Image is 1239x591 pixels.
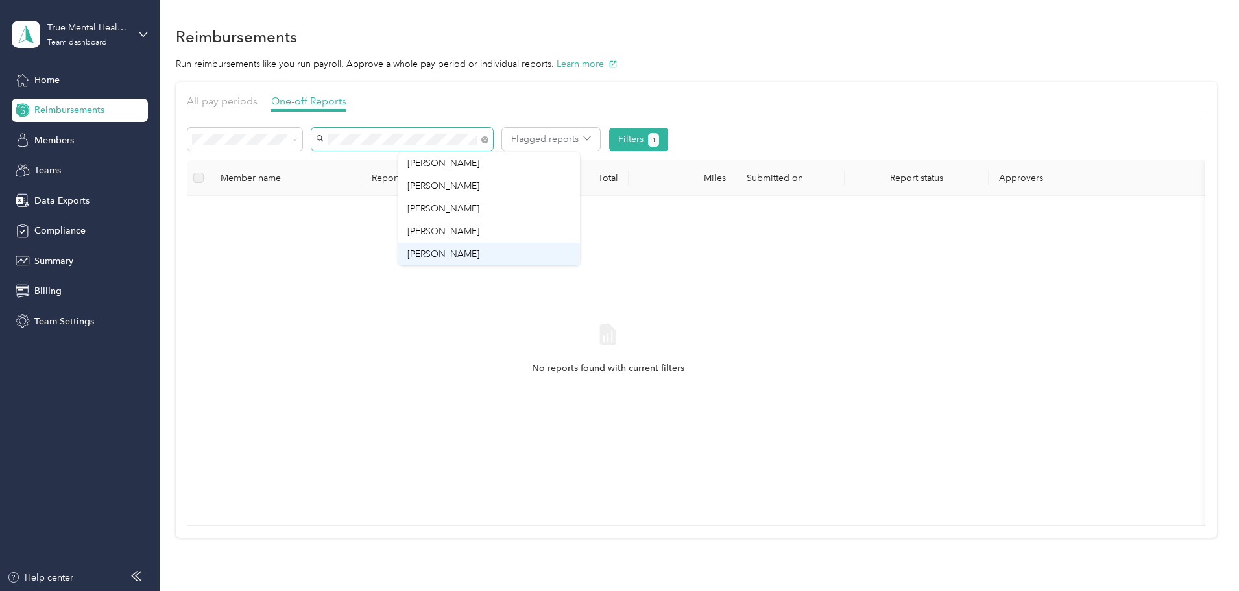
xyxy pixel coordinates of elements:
span: Teams [34,163,61,177]
iframe: Everlance-gr Chat Button Frame [1166,518,1239,591]
span: Report status [855,173,978,184]
button: 1 [648,133,659,147]
span: [PERSON_NAME] [407,158,479,169]
span: Summary [34,254,73,268]
span: Reimbursements [34,103,104,117]
div: True Mental Health Services [47,21,128,34]
div: Member name [221,173,351,184]
button: Learn more [557,57,618,71]
h1: Reimbursements [176,30,297,43]
th: Member name [210,160,361,196]
span: [PERSON_NAME] [407,226,479,237]
span: [PERSON_NAME] [407,248,479,259]
th: Approvers [989,160,1133,196]
span: Compliance [34,224,86,237]
div: Miles [639,173,727,184]
span: [PERSON_NAME] [407,180,479,191]
span: Data Exports [34,194,90,208]
span: 1 [652,134,656,146]
span: Billing [34,284,62,298]
th: Submitted on [736,160,845,196]
div: Team dashboard [47,39,107,47]
button: Filters1 [609,128,668,151]
th: Report name [361,160,520,196]
span: [PERSON_NAME] [407,203,479,214]
span: No reports found with current filters [532,361,684,376]
p: Run reimbursements like you run payroll. Approve a whole pay period or individual reports. [176,57,1217,71]
button: Help center [7,571,73,585]
span: All pay periods [187,95,258,107]
span: Members [34,134,74,147]
span: Home [34,73,60,87]
button: Flagged reports [502,128,600,151]
span: One-off Reports [271,95,346,107]
span: Team Settings [34,315,94,328]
